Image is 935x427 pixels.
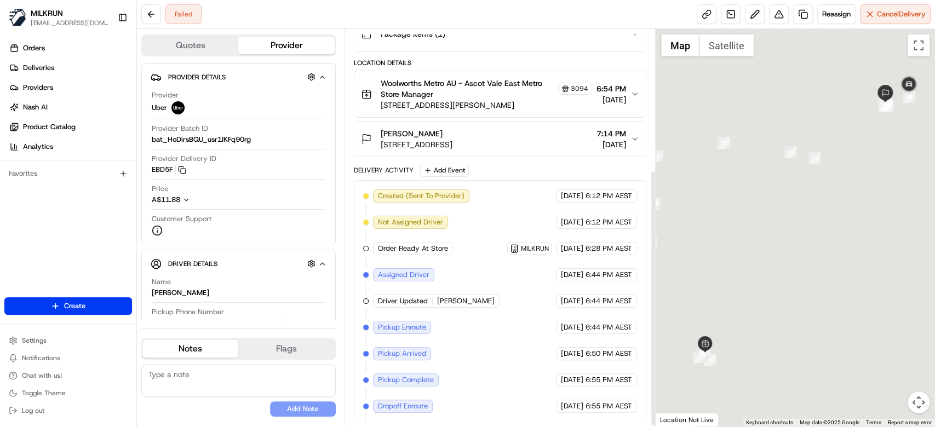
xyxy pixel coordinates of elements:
[152,288,209,298] div: [PERSON_NAME]
[163,319,273,329] span: +61 480 020 263 ext. 87283788
[168,259,217,268] span: Driver Details
[658,412,695,426] a: Open this area in Google Maps (opens a new window)
[808,152,821,164] div: 14
[586,270,632,280] span: 6:44 PM AEST
[586,375,632,385] span: 6:55 PM AEST
[817,4,856,24] button: Reassign
[822,9,851,19] span: Reassign
[4,138,136,155] a: Analytics
[381,128,443,139] span: [PERSON_NAME]
[4,350,132,366] button: Notifications
[651,150,663,162] div: 11
[354,59,646,67] div: Location Details
[23,63,54,73] span: Deliveries
[31,19,109,27] button: [EMAIL_ADDRESS][DOMAIN_NAME]
[152,103,167,113] span: Uber
[151,255,326,273] button: Driver Details
[152,195,248,205] button: A$11.88
[378,270,429,280] span: Assigned Driver
[238,37,334,54] button: Provider
[4,118,136,136] a: Product Catalog
[561,217,583,227] span: [DATE]
[596,83,626,94] span: 6:54 PM
[420,164,469,177] button: Add Event
[866,419,881,425] a: Terms
[152,277,171,287] span: Name
[151,68,326,86] button: Provider Details
[152,135,251,145] span: bat_HoDirsBQU_usr1IKFq90rg
[152,90,179,100] span: Provider
[4,99,136,116] a: Nash AI
[4,385,132,401] button: Toggle Theme
[23,122,76,132] span: Product Catalog
[693,351,705,363] div: 7
[586,217,632,227] span: 6:12 PM AEST
[586,322,632,332] span: 6:44 PM AEST
[881,100,893,112] div: 19
[437,296,495,306] span: [PERSON_NAME]
[596,139,626,150] span: [DATE]
[561,322,583,332] span: [DATE]
[4,79,136,96] a: Providers
[879,99,891,111] div: 18
[378,191,464,201] span: Created (Sent To Provider)
[571,84,588,93] span: 3094
[168,73,226,82] span: Provider Details
[9,9,26,26] img: MILKRUN
[699,34,754,56] button: Show satellite imagery
[561,401,583,411] span: [DATE]
[381,100,592,111] span: [STREET_ADDRESS][PERSON_NAME]
[888,419,932,425] a: Report a map error
[31,8,63,19] button: MILKRUN
[152,318,291,330] a: +61 480 020 263 ext. 87283788
[4,39,136,57] a: Orders
[903,91,915,103] div: 20
[152,184,168,194] span: Price
[908,34,930,56] button: Toggle fullscreen view
[381,139,452,150] span: [STREET_ADDRESS]
[23,43,45,53] span: Orders
[561,296,583,306] span: [DATE]
[596,94,626,105] span: [DATE]
[152,165,186,175] button: EBD5F
[561,244,583,253] span: [DATE]
[561,349,583,359] span: [DATE]
[800,419,859,425] span: Map data ©2025 Google
[521,244,549,253] span: MILKRUN
[354,166,414,175] div: Delivery Activity
[860,4,931,24] button: CancelDelivery
[22,371,62,380] span: Chat with us!
[142,37,238,54] button: Quotes
[171,101,185,114] img: uber-new-logo.jpeg
[877,9,926,19] span: Cancel Delivery
[378,244,448,253] span: Order Ready At Store
[378,375,434,385] span: Pickup Complete
[908,391,930,413] button: Map camera controls
[586,244,632,253] span: 6:28 PM AEST
[658,412,695,426] img: Google
[586,349,632,359] span: 6:50 PM AEST
[661,34,699,56] button: Show street map
[4,333,132,348] button: Settings
[142,340,238,357] button: Notes
[718,137,730,149] div: 12
[586,296,632,306] span: 6:44 PM AEST
[22,354,60,362] span: Notifications
[746,419,793,426] button: Keyboard shortcuts
[4,368,132,383] button: Chat with us!
[378,349,426,359] span: Pickup Arrived
[64,301,85,311] span: Create
[23,142,53,152] span: Analytics
[596,128,626,139] span: 7:14 PM
[23,83,53,93] span: Providers
[354,71,646,117] button: Woolworths Metro AU - Ascot Vale East Metro Store Manager3094[STREET_ADDRESS][PERSON_NAME]6:54 PM...
[561,375,583,385] span: [DATE]
[4,297,132,315] button: Create
[4,59,136,77] a: Deliveries
[656,413,719,426] div: Location Not Live
[23,102,48,112] span: Nash AI
[4,165,132,182] div: Favorites
[381,78,556,100] span: Woolworths Metro AU - Ascot Vale East Metro Store Manager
